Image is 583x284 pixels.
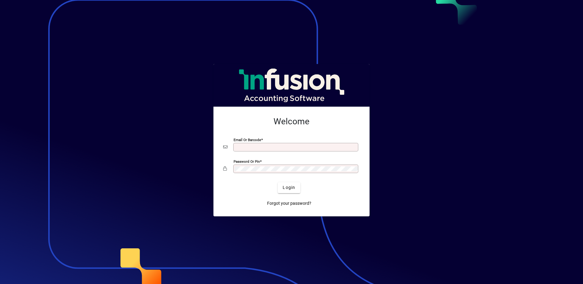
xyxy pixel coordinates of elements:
[265,198,314,209] a: Forgot your password?
[223,116,360,127] h2: Welcome
[283,184,295,191] span: Login
[234,137,261,142] mat-label: Email or Barcode
[234,159,260,163] mat-label: Password or Pin
[267,200,311,207] span: Forgot your password?
[278,182,300,193] button: Login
